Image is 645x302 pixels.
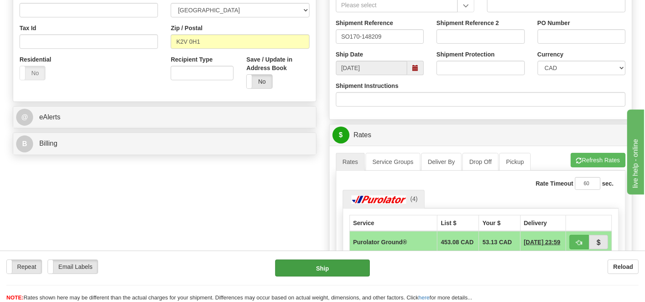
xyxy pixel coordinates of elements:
label: Shipment Instructions [336,82,399,90]
label: PO Number [538,19,570,27]
a: $Rates [332,127,629,144]
label: No [20,66,45,80]
label: Shipment Reference [336,19,393,27]
label: Ship Date [336,50,363,59]
b: Reload [613,263,633,270]
span: NOTE: [6,294,23,301]
th: Your $ [479,215,520,231]
label: Shipment Protection [437,50,495,59]
span: $ [332,127,349,144]
td: 453.08 CAD [437,231,479,253]
label: Shipment Reference 2 [437,19,499,27]
a: Rates [336,153,365,171]
a: Pickup [499,153,531,171]
label: Save / Update in Address Book [246,55,309,72]
a: Deliver By [421,153,462,171]
a: here [419,294,430,301]
a: B Billing [16,135,313,152]
label: No [247,75,272,88]
th: Service [349,215,437,231]
th: List $ [437,215,479,231]
td: 53.13 CAD [479,231,520,253]
a: @ eAlerts [16,109,313,126]
label: Recipient Type [171,55,213,64]
a: Service Groups [366,153,420,171]
button: Reload [608,260,639,274]
label: Email Labels [48,260,98,274]
label: Zip / Postal [171,24,203,32]
span: Billing [39,140,57,147]
span: eAlerts [39,113,60,121]
img: Purolator [349,195,409,204]
button: Refresh Rates [571,153,625,167]
label: Rate Timeout [536,179,573,188]
label: sec. [602,179,614,188]
span: B [16,135,33,152]
button: Ship [275,260,370,277]
iframe: chat widget [625,107,644,194]
label: Repeat [7,260,42,274]
div: live help - online [6,5,79,15]
span: (4) [410,195,417,202]
label: Currency [538,50,563,59]
th: Delivery [520,215,566,231]
span: @ [16,109,33,126]
label: Residential [20,55,51,64]
label: Tax Id [20,24,36,32]
td: Purolator Ground® [349,231,437,253]
a: Drop Off [462,153,499,171]
span: 1 Day [524,238,561,246]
